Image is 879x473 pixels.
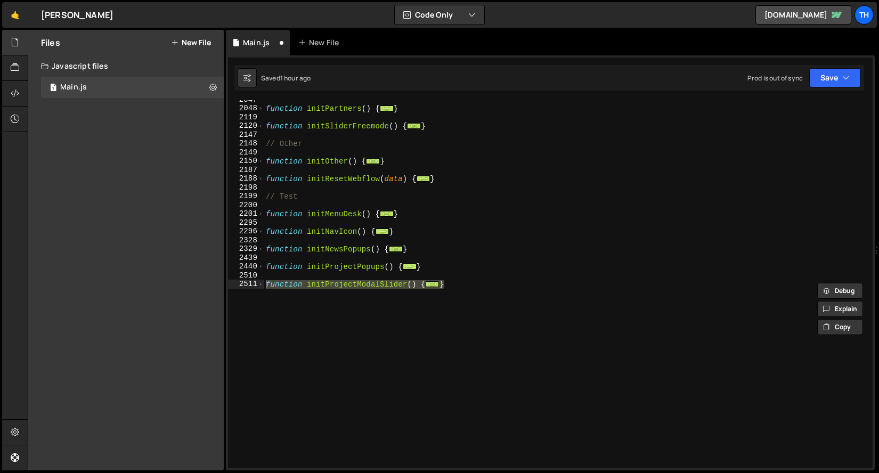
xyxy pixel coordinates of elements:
button: Debug [817,283,863,299]
span: ... [426,281,439,287]
span: ... [417,176,430,182]
div: Prod is out of sync [747,74,803,83]
div: 2150 [228,157,264,166]
span: ... [389,246,403,252]
div: 2329 [228,244,264,254]
span: ... [376,229,389,234]
div: 2120 [228,121,264,131]
div: Javascript files [28,55,224,77]
span: ... [380,105,394,111]
div: 2200 [228,201,264,210]
div: Saved [261,74,311,83]
a: [DOMAIN_NAME] [755,5,851,25]
div: 2295 [228,218,264,227]
div: 2147 [228,131,264,140]
div: Main.js [60,83,87,92]
div: Main.js [243,37,270,48]
div: New File [298,37,343,48]
div: 2511 [228,280,264,289]
button: New File [171,38,211,47]
div: 2119 [228,113,264,122]
div: [PERSON_NAME] [41,9,113,21]
div: 2199 [228,192,264,201]
span: ... [408,123,421,129]
div: 2296 [228,227,264,236]
span: ... [403,264,417,270]
h2: Files [41,37,60,48]
button: Explain [817,301,863,317]
div: 2148 [228,139,264,148]
button: Copy [817,319,863,335]
div: 2510 [228,271,264,280]
button: Save [809,68,861,87]
div: 2440 [228,262,264,271]
button: Code Only [395,5,484,25]
span: ... [367,158,380,164]
div: 2439 [228,254,264,263]
span: ... [380,211,394,217]
div: 2201 [228,209,264,218]
div: 2188 [228,174,264,183]
div: 16840/46037.js [41,77,224,98]
a: 🤙 [2,2,28,28]
div: 2198 [228,183,264,192]
div: 2149 [228,148,264,157]
a: Th [854,5,874,25]
div: 2187 [228,166,264,175]
div: 2048 [228,104,264,113]
span: 1 [50,84,56,93]
div: 2328 [228,236,264,245]
div: 1 hour ago [280,74,311,83]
